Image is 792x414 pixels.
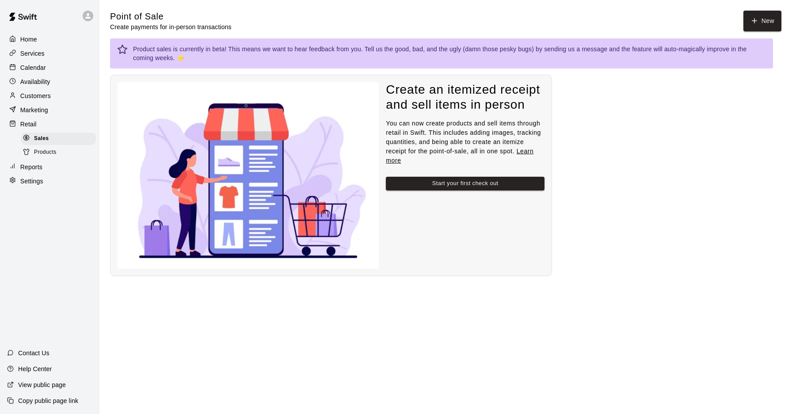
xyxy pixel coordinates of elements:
p: Create payments for in-person transactions [110,23,232,31]
p: Settings [20,177,43,186]
span: Sales [34,134,49,143]
button: Start your first check out [386,177,544,190]
a: Reports [7,160,92,174]
p: Marketing [20,106,48,114]
a: Learn more [386,148,533,164]
p: Customers [20,91,51,100]
p: Help Center [18,365,52,373]
a: Retail [7,118,92,131]
span: Products [34,148,57,157]
a: Customers [7,89,92,103]
div: Products [21,146,96,159]
img: Nothing to see here [118,82,379,269]
p: Services [20,49,45,58]
p: Contact Us [18,349,49,357]
a: Availability [7,75,92,88]
a: Settings [7,175,92,188]
button: New [743,11,781,31]
p: Availability [20,77,50,86]
div: Sales [21,133,96,145]
p: Home [20,35,37,44]
a: Sales [21,132,99,145]
p: Retail [20,120,37,129]
a: Calendar [7,61,92,74]
a: Home [7,33,92,46]
p: Reports [20,163,42,171]
a: Products [21,145,99,159]
p: View public page [18,380,66,389]
a: sending us a message [544,46,607,53]
div: Product sales is currently in beta! This means we want to hear feedback from you. Tell us the goo... [133,41,766,66]
p: Calendar [20,63,46,72]
p: Copy public page link [18,396,78,405]
a: Services [7,47,92,60]
h4: Create an itemized receipt and sell items in person [386,82,544,113]
a: Marketing [7,103,92,117]
span: You can now create products and sell items through retail in Swift. This includes adding images, ... [386,120,541,164]
h5: Point of Sale [110,11,232,23]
